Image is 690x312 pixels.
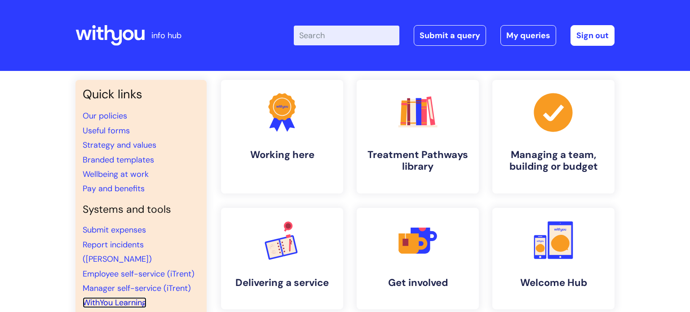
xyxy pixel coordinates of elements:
h4: Welcome Hub [500,277,607,289]
a: Sign out [571,25,615,46]
a: Useful forms [83,125,130,136]
h3: Quick links [83,87,199,101]
a: Submit a query [414,25,486,46]
a: Submit expenses [83,224,146,235]
h4: Managing a team, building or budget [500,149,607,173]
a: Welcome Hub [492,208,615,309]
a: Our policies [83,110,127,121]
h4: Get involved [364,277,472,289]
h4: Delivering a service [228,277,336,289]
p: info hub [151,28,181,43]
a: Employee self-service (iTrent) [83,268,195,279]
a: WithYou Learning [83,297,146,308]
a: Branded templates [83,154,154,165]
h4: Working here [228,149,336,161]
a: Get involved [357,208,479,309]
a: Report incidents ([PERSON_NAME]) [83,239,152,264]
input: Search [294,26,399,45]
a: Managing a team, building or budget [492,80,615,193]
a: Strategy and values [83,140,156,150]
a: Pay and benefits [83,183,145,194]
div: | - [294,25,615,46]
a: Wellbeing at work [83,169,149,180]
a: Treatment Pathways library [357,80,479,193]
h4: Treatment Pathways library [364,149,472,173]
a: Manager self-service (iTrent) [83,283,191,294]
a: Working here [221,80,343,193]
a: My queries [500,25,556,46]
h4: Systems and tools [83,203,199,216]
a: Delivering a service [221,208,343,309]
